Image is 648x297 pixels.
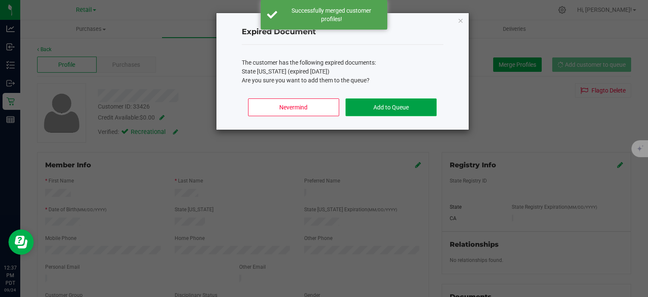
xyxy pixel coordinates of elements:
h4: Expired Document [242,27,443,38]
iframe: Resource center [8,229,34,255]
li: State [US_STATE] (expired [DATE]) [242,67,443,76]
p: Are you sure you want to add them to the queue? [242,76,443,85]
button: Close [458,15,464,25]
button: Nevermind [248,98,339,116]
div: Successfully merged customer profiles! [282,6,381,23]
p: The customer has the following expired documents: [242,58,443,67]
button: Add to Queue [346,98,436,116]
